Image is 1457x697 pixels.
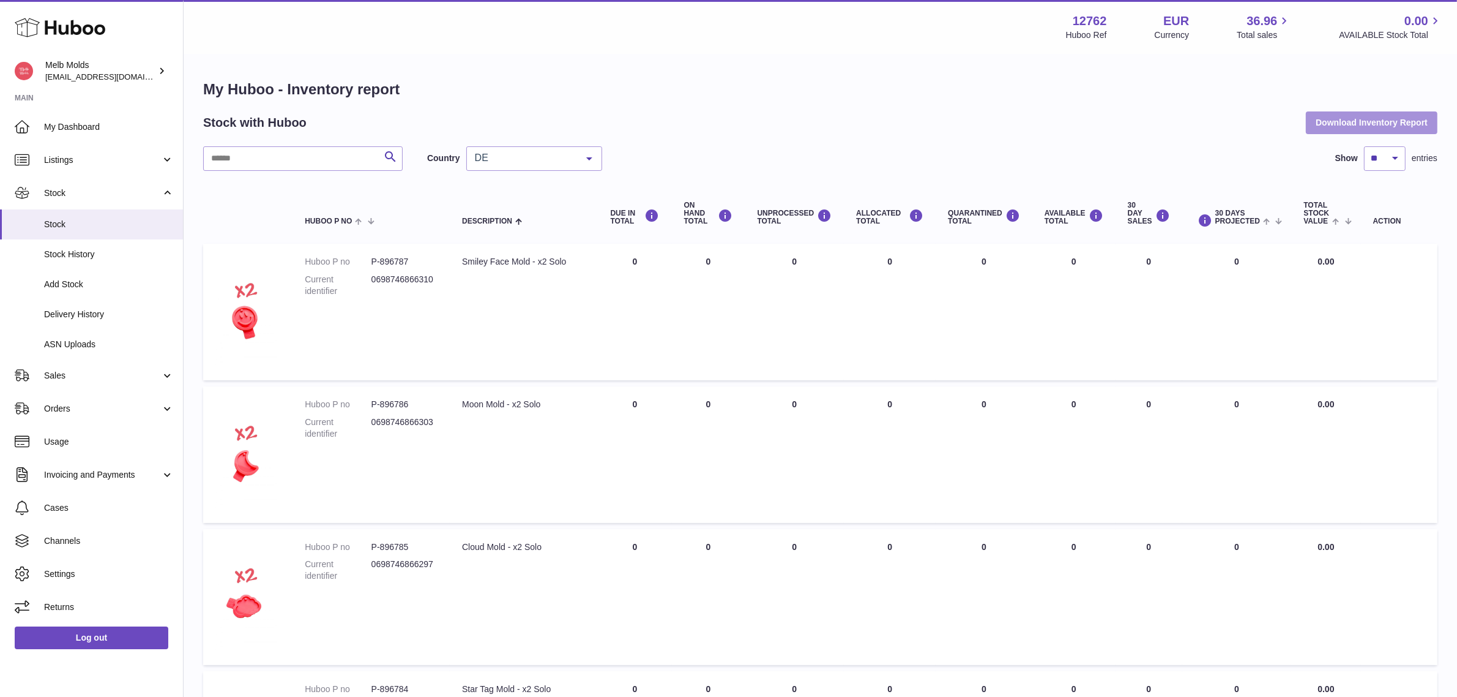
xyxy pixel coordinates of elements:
[44,469,161,481] span: Invoicing and Payments
[1317,542,1334,552] span: 0.00
[1335,153,1358,164] label: Show
[305,684,371,695] dt: Huboo P no
[982,542,986,552] span: 0
[44,601,174,613] span: Returns
[1182,244,1292,380] td: 0
[44,568,174,580] span: Settings
[44,249,174,260] span: Stock History
[44,403,161,415] span: Orders
[1215,209,1260,225] span: 30 DAYS PROJECTED
[745,386,844,523] td: 0
[45,72,180,81] span: [EMAIL_ADDRESS][DOMAIN_NAME]
[371,684,438,695] dd: P-896784
[611,209,660,225] div: DUE IN TOTAL
[371,416,438,440] dd: 0698746866303
[856,209,923,225] div: ALLOCATED Total
[462,541,586,553] div: Cloud Mold - x2 Solo
[462,399,586,410] div: Moon Mold - x2 Solo
[1032,529,1116,666] td: 0
[982,257,986,266] span: 0
[44,436,174,448] span: Usage
[203,80,1437,99] h1: My Huboo - Inventory report
[15,627,168,649] a: Log out
[215,399,277,508] img: product image
[684,202,733,226] div: ON HAND Total
[1339,29,1442,41] span: AVAILABLE Stock Total
[371,399,438,410] dd: P-896786
[982,399,986,409] span: 0
[305,274,371,297] dt: Current identifier
[371,541,438,553] dd: P-896785
[305,416,371,440] dt: Current identifier
[982,684,986,694] span: 0
[1032,244,1116,380] td: 0
[1404,13,1428,29] span: 0.00
[1032,386,1116,523] td: 0
[745,529,844,666] td: 0
[44,502,174,514] span: Cases
[1066,29,1107,41] div: Huboo Ref
[1317,399,1334,409] span: 0.00
[1155,29,1190,41] div: Currency
[1412,153,1437,164] span: entries
[44,535,174,547] span: Channels
[427,153,460,164] label: Country
[44,279,174,290] span: Add Stock
[672,529,745,666] td: 0
[1116,244,1182,380] td: 0
[598,244,672,380] td: 0
[15,62,33,80] img: internalAdmin-12762@internal.huboo.com
[305,559,371,582] dt: Current identifier
[44,219,174,230] span: Stock
[1163,13,1189,29] strong: EUR
[745,244,844,380] td: 0
[672,244,745,380] td: 0
[758,209,832,225] div: UNPROCESSED Total
[598,529,672,666] td: 0
[1317,684,1334,694] span: 0.00
[1116,529,1182,666] td: 0
[44,154,161,166] span: Listings
[462,684,586,695] div: Star Tag Mold - x2 Solo
[1246,13,1277,29] span: 36.96
[472,152,577,164] span: DE
[672,386,745,523] td: 0
[44,187,161,199] span: Stock
[1339,13,1442,41] a: 0.00 AVAILABLE Stock Total
[1116,386,1182,523] td: 0
[215,541,277,650] img: product image
[598,386,672,523] td: 0
[1237,13,1291,41] a: 36.96 Total sales
[1182,386,1292,523] td: 0
[948,209,1020,225] div: QUARANTINED Total
[844,386,936,523] td: 0
[371,274,438,297] dd: 0698746866310
[1073,13,1107,29] strong: 12762
[305,217,352,225] span: Huboo P no
[44,309,174,320] span: Delivery History
[203,115,307,131] h2: Stock with Huboo
[305,399,371,410] dt: Huboo P no
[844,529,936,666] td: 0
[844,244,936,380] td: 0
[1182,529,1292,666] td: 0
[1306,111,1437,134] button: Download Inventory Report
[44,339,174,350] span: ASN Uploads
[44,121,174,133] span: My Dashboard
[462,217,512,225] span: Description
[1373,217,1425,225] div: Action
[371,559,438,582] dd: 0698746866297
[305,541,371,553] dt: Huboo P no
[1237,29,1291,41] span: Total sales
[371,256,438,268] dd: P-896787
[305,256,371,268] dt: Huboo P no
[215,256,277,365] img: product image
[44,370,161,382] span: Sales
[1317,257,1334,266] span: 0.00
[462,256,586,268] div: Smiley Face Mold - x2 Solo
[1303,202,1329,226] span: Total stock value
[1045,209,1103,225] div: AVAILABLE Total
[1128,202,1170,226] div: 30 DAY SALES
[45,59,155,83] div: Melb Molds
